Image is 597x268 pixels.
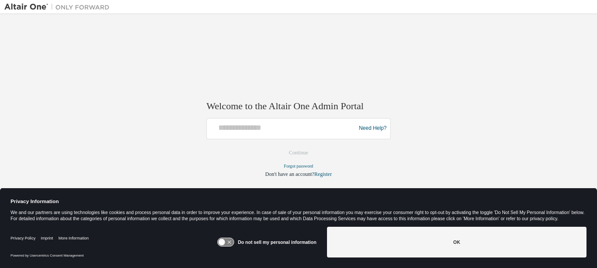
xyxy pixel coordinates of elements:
h2: Welcome to the Altair One Admin Portal [206,100,391,113]
a: Forgot password [284,164,313,168]
a: Need Help? [359,129,387,129]
a: Register [314,171,332,177]
span: Don't have an account? [265,171,314,177]
img: Altair One [4,3,114,11]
